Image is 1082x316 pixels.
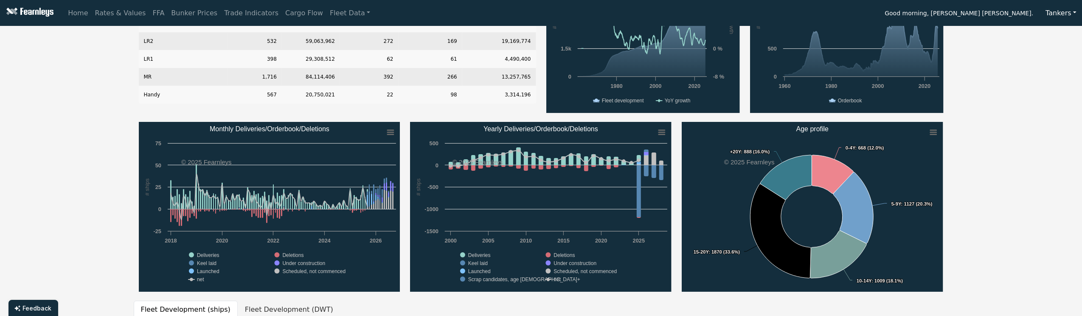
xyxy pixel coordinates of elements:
svg: Monthly Deliveries/Orderbook/Deletions [139,122,400,292]
text: 2005 [483,237,495,244]
td: 4,490,400 [462,50,536,68]
tspan: 10-14Y [857,278,872,283]
text: Yearly Deliveries/Orderbook/Deletions [484,125,599,133]
text: 2000 [445,237,457,244]
text: Fleet development [602,98,644,104]
text: Scheduled, not commenced [554,268,617,274]
text: 1960 [778,83,790,89]
td: 3,314,196 [462,86,536,104]
td: 19,169,774 [462,32,536,50]
td: 98 [399,86,462,104]
text: YoY growth [728,7,735,34]
text: : 1009 (18.1%) [857,278,903,283]
text: © 2025 Fearnleys [724,158,775,166]
text: 1.5k [561,45,572,52]
tspan: 15-20Y [694,249,709,254]
text: Deletions [282,252,304,258]
text: -8 % [713,73,725,80]
td: 532 [228,32,282,50]
text: Launched [468,268,491,274]
text: Deliveries [197,252,219,258]
a: Home [65,5,91,22]
text: 0 % [713,45,723,52]
text: Orderbook [838,98,863,104]
text: 1980 [610,83,622,89]
td: 29,308,512 [282,50,340,68]
text: : 1870 (33.6%) [694,249,740,254]
text: : 888 (16.0%) [730,149,770,154]
a: Trade Indicators [221,5,282,22]
text: 0 [773,73,776,80]
td: 20,750,021 [282,86,340,104]
td: 61 [399,50,462,68]
a: Cargo Flow [282,5,326,22]
text: 1980 [825,83,837,89]
img: Fearnleys Logo [4,8,53,18]
text: Under construction [554,260,597,266]
svg: Age profile [682,122,943,292]
text: 0 [436,162,438,169]
text: 2020 [216,237,228,244]
text: # ships [416,178,422,196]
text: -1500 [425,228,439,234]
td: Handy [139,86,228,104]
text: Monthly Deliveries/Orderbook/Deletions [210,125,329,133]
text: 2020 [596,237,607,244]
text: net [197,276,204,282]
text: net [554,276,561,282]
text: -1000 [425,206,439,212]
svg: Yearly Deliveries/Orderbook/Deletions [410,122,672,292]
span: Good morning, [PERSON_NAME] [PERSON_NAME]. [885,7,1033,21]
text: 2000 [872,83,884,89]
td: 84,114,406 [282,68,340,86]
td: 567 [228,86,282,104]
text: Launched [197,268,219,274]
td: 62 [340,50,399,68]
text: 2018 [165,237,177,244]
text: 25 [155,184,161,190]
td: 1,716 [228,68,282,86]
text: Deletions [554,252,575,258]
text: # ships [144,178,150,196]
text: # ships [755,12,762,29]
td: 272 [340,32,399,50]
a: Rates & Values [92,5,149,22]
text: 500 [767,45,776,52]
button: Tankers [1040,5,1082,21]
text: : 1127 (20.3%) [891,201,933,206]
text: Keel laid [468,260,488,266]
text: 2020 [919,83,930,89]
text: Age profile [796,125,829,133]
text: -25 [153,228,161,234]
text: © 2025 Fearnleys [181,158,232,166]
tspan: 5-9Y [891,201,902,206]
td: MR [139,68,228,86]
text: 2022 [267,237,279,244]
td: 22 [340,86,399,104]
text: 2010 [520,237,532,244]
text: 0 [568,73,571,80]
text: Scrap candidates, age [DEMOGRAPHIC_DATA]+ [468,276,580,282]
a: Bunker Prices [168,5,221,22]
text: 75 [155,140,161,147]
td: 59,063,962 [282,32,340,50]
text: 2020 [688,83,700,89]
td: 392 [340,68,399,86]
text: : 668 (12.0%) [846,145,884,150]
text: -500 [428,184,439,190]
text: 2024 [318,237,331,244]
text: Keel laid [197,260,216,266]
text: 2026 [370,237,382,244]
text: 2000 [649,83,661,89]
text: Scheduled, not commenced [282,268,346,274]
text: # ships [551,12,558,29]
a: FFA [149,5,168,22]
tspan: +20Y [730,149,742,154]
text: © 2025 Fearnleys [452,158,503,166]
td: 169 [399,32,462,50]
td: 13,257,765 [462,68,536,86]
text: 2015 [558,237,570,244]
tspan: 0-4Y [846,145,856,150]
text: Deliveries [468,252,491,258]
text: 2025 [633,237,645,244]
